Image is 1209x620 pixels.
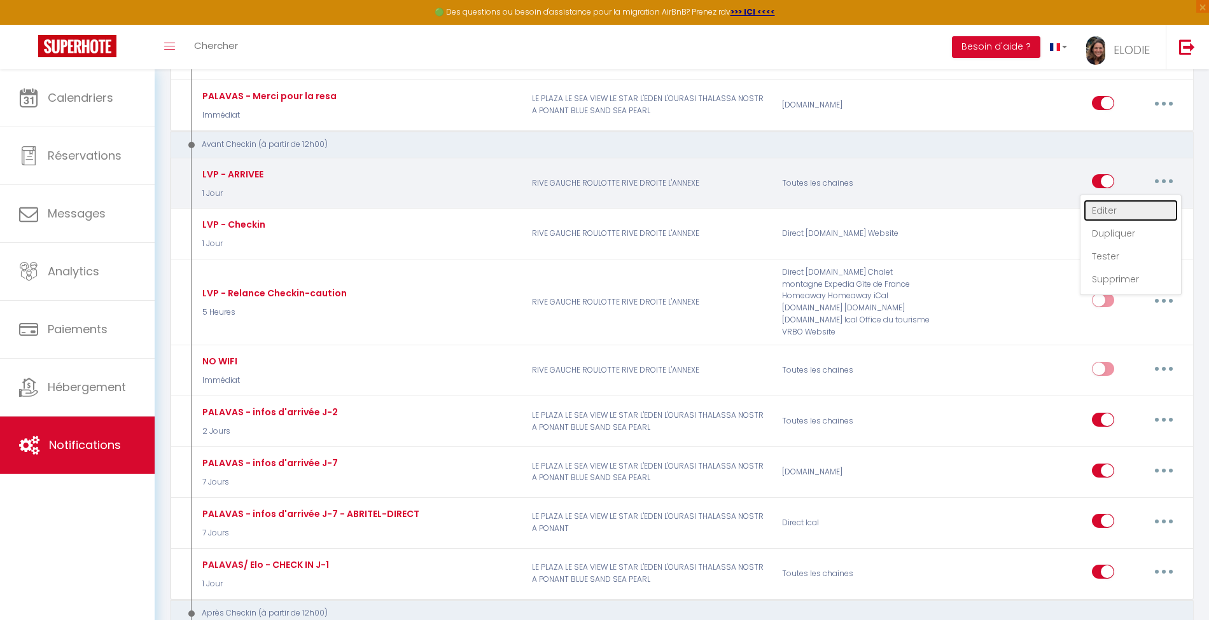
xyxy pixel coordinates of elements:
span: Notifications [49,437,121,453]
p: 1 Jour [199,578,329,590]
p: 7 Jours [199,527,419,539]
p: RIVE GAUCHE ROULOTTE RIVE DROITE L'ANNEXE [524,165,774,202]
span: Hébergement [48,379,126,395]
p: RIVE GAUCHE ROULOTTE RIVE DROITE L'ANNEXE [524,266,774,338]
div: Toutes les chaines [774,555,940,592]
p: 2 Jours [199,425,338,437]
p: RIVE GAUCHE ROULOTTE RIVE DROITE L'ANNEXE [524,352,774,389]
div: [DOMAIN_NAME] [774,454,940,491]
span: Calendriers [48,90,113,106]
div: LVP - Checkin [199,217,265,231]
div: LVP - ARRIVEE [199,167,263,181]
p: RIVE GAUCHE ROULOTTE RIVE DROITE L'ANNEXE [524,216,774,252]
div: Direct Ical [774,504,940,541]
div: Toutes les chaines [774,403,940,440]
span: Messages [48,205,106,221]
p: LE PLAZA LE SEA VIEW LE STAR L'EDEN L'OURASI THALASSA NOSTRA PONANT BLUE SAND SEA PEARL [524,86,774,123]
p: Immédiat [199,375,240,387]
div: Avant Checkin (à partir de 12h00) [182,139,1163,151]
p: 7 Jours [199,476,338,488]
span: Paiements [48,321,108,337]
p: LE PLAZA LE SEA VIEW LE STAR L'EDEN L'OURASI THALASSA NOSTRA PONANT [524,504,774,541]
a: >>> ICI <<<< [730,6,775,17]
span: Réservations [48,148,122,163]
div: PALAVAS - infos d'arrivée J-7 [199,456,338,470]
div: Après Checkin (à partir de 12h00) [182,607,1163,619]
div: Direct [DOMAIN_NAME] Chalet montagne Expedia Gite de France Homeaway Homeaway iCal [DOMAIN_NAME] ... [774,266,940,338]
p: Immédiat [199,109,337,121]
div: NO WIFI [199,354,240,368]
a: Supprimer [1084,268,1178,290]
div: PALAVAS - infos d'arrivée J-7 - ABRITEL-DIRECT [199,507,419,521]
p: 5 Heures [199,307,347,319]
a: Editer [1084,200,1178,221]
img: Super Booking [38,35,116,57]
span: ELODIE [1114,42,1150,58]
p: LE PLAZA LE SEA VIEW LE STAR L'EDEN L'OURASI THALASSA NOSTRA PONANT BLUE SAND SEA PEARL [524,403,774,440]
img: ... [1086,36,1105,65]
a: Tester [1084,245,1178,267]
span: Analytics [48,263,99,279]
div: PALAVAS - Merci pour la resa [199,89,337,103]
div: Direct [DOMAIN_NAME] Website [774,216,940,252]
p: 1 Jour [199,238,265,250]
p: LE PLAZA LE SEA VIEW LE STAR L'EDEN L'OURASI THALASSA NOSTRA PONANT BLUE SAND SEA PEARL [524,555,774,592]
button: Besoin d'aide ? [952,36,1040,58]
p: LE PLAZA LE SEA VIEW LE STAR L'EDEN L'OURASI THALASSA NOSTRA PONANT BLUE SAND SEA PEARL [524,454,774,491]
a: Dupliquer [1084,223,1178,244]
div: Toutes les chaines [774,352,940,389]
div: [DOMAIN_NAME] [774,86,940,123]
a: ... ELODIE [1077,25,1166,69]
p: 1 Jour [199,188,263,200]
a: Chercher [185,25,248,69]
div: PALAVAS/ Elo - CHECK IN J-1 [199,558,329,572]
div: LVP - Relance Checkin-caution [199,286,347,300]
span: Chercher [194,39,238,52]
div: Toutes les chaines [774,165,940,202]
div: PALAVAS - infos d'arrivée J-2 [199,405,338,419]
img: logout [1179,39,1195,55]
